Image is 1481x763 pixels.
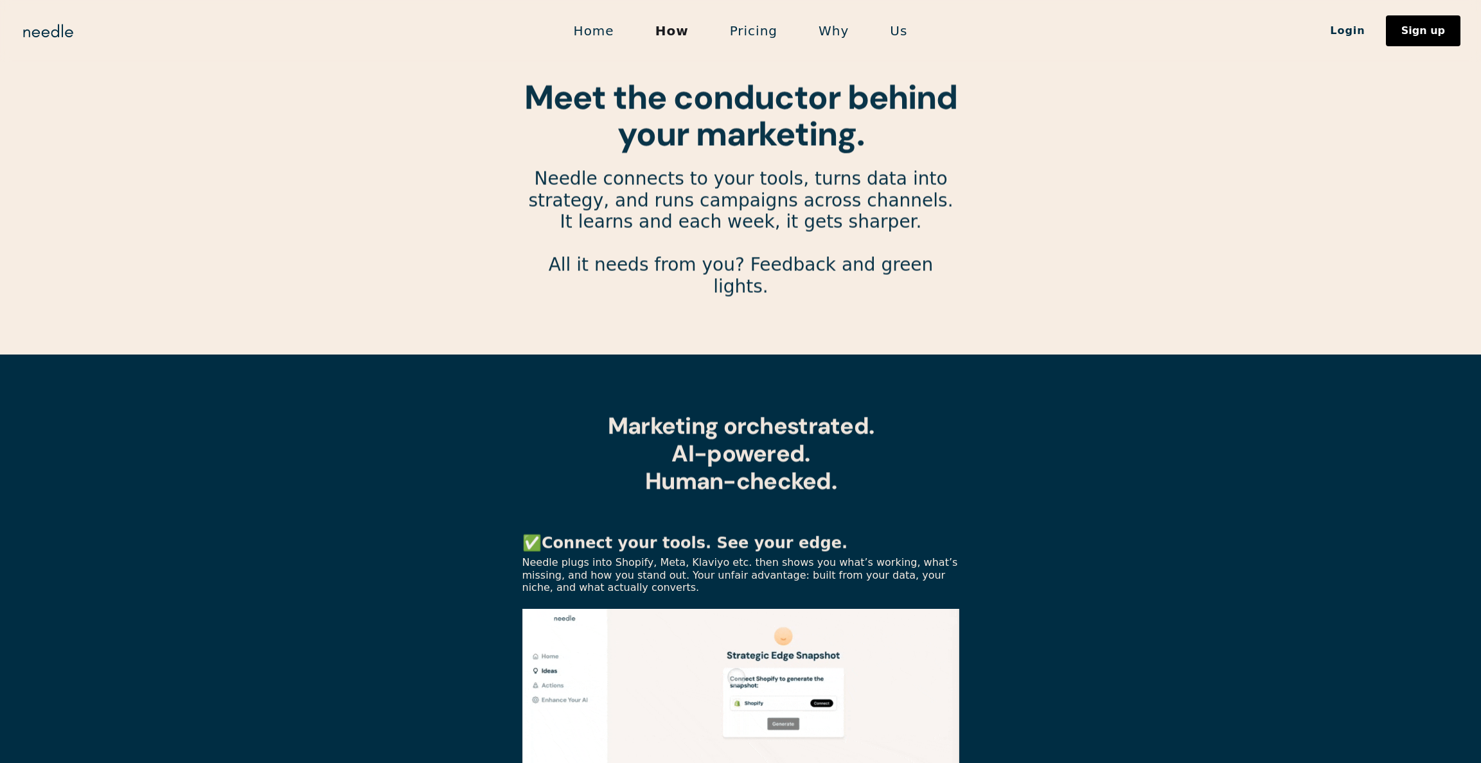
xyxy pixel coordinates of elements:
[869,17,928,44] a: Us
[524,75,957,155] strong: Meet the conductor behind your marketing.
[1401,26,1445,36] div: Sign up
[553,17,635,44] a: Home
[798,17,869,44] a: Why
[522,534,959,554] p: ✅
[522,556,959,593] p: Needle plugs into Shopify, Meta, Klaviyo etc. then shows you what’s working, what’s missing, and ...
[1309,20,1386,42] a: Login
[1386,15,1460,46] a: Sign up
[607,410,873,496] strong: Marketing orchestrated. AI-powered. Human-checked.
[542,534,847,552] strong: Connect your tools. See your edge.
[635,17,709,44] a: How
[522,168,959,319] p: Needle connects to your tools, turns data into strategy, and runs campaigns across channels. It l...
[709,17,798,44] a: Pricing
